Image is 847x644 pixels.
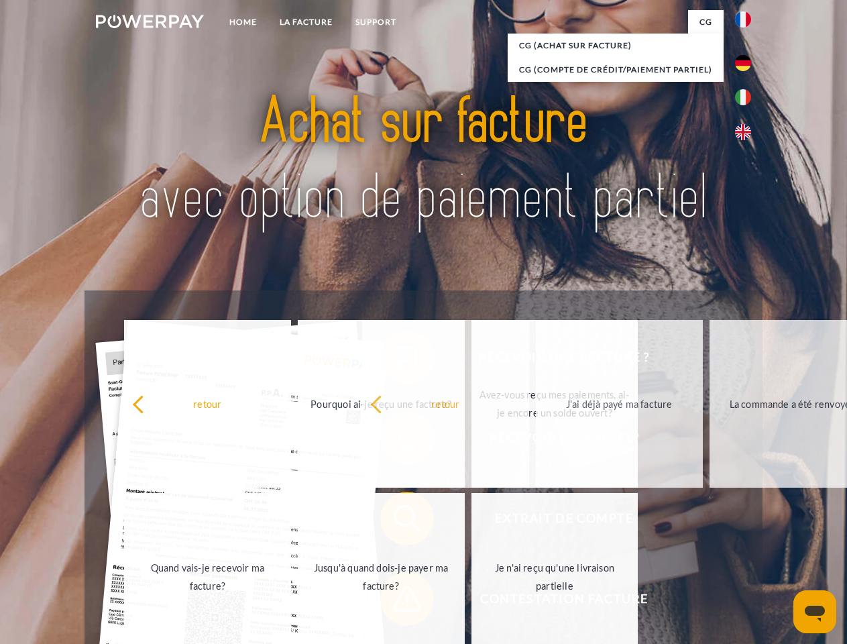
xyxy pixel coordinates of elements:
a: CG (Compte de crédit/paiement partiel) [508,58,724,82]
img: de [735,55,751,71]
a: Support [344,10,408,34]
iframe: Bouton de lancement de la fenêtre de messagerie [793,590,836,633]
img: title-powerpay_fr.svg [128,64,719,257]
div: Jusqu'à quand dois-je payer ma facture? [306,559,457,595]
div: Je n'ai reçu qu'une livraison partielle [479,559,630,595]
div: J'ai déjà payé ma facture [544,394,695,413]
img: logo-powerpay-white.svg [96,15,204,28]
img: fr [735,11,751,28]
div: Quand vais-je recevoir ma facture? [132,559,283,595]
a: CG (achat sur facture) [508,34,724,58]
div: Pourquoi ai-je reçu une facture? [306,394,457,413]
div: retour [370,394,521,413]
div: retour [132,394,283,413]
a: Home [218,10,268,34]
img: it [735,89,751,105]
a: LA FACTURE [268,10,344,34]
img: en [735,124,751,140]
a: CG [688,10,724,34]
